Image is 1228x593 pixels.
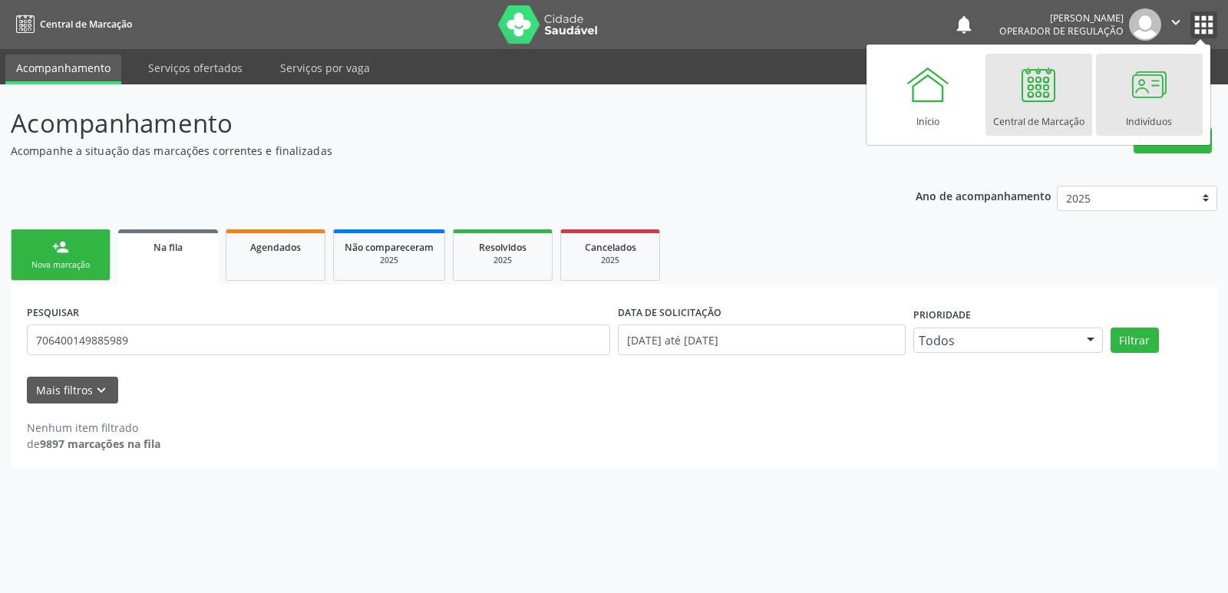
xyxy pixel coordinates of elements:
a: Central de Marcação [11,12,132,37]
button:  [1161,8,1190,41]
i:  [1167,14,1184,31]
span: Cancelados [585,241,636,254]
div: Nenhum item filtrado [27,420,160,436]
p: Ano de acompanhamento [916,186,1051,205]
button: apps [1190,12,1217,38]
span: Central de Marcação [40,18,132,31]
a: Serviços por vaga [269,54,381,81]
span: Na fila [153,241,183,254]
a: Central de Marcação [985,54,1092,136]
button: notifications [953,14,975,35]
label: PESQUISAR [27,301,79,325]
span: Resolvidos [479,241,527,254]
div: [PERSON_NAME] [999,12,1124,25]
div: Nova marcação [22,259,99,271]
div: person_add [52,239,69,255]
strong: 9897 marcações na fila [40,437,160,451]
span: Agendados [250,241,301,254]
div: 2025 [572,255,649,266]
img: img [1129,8,1161,41]
a: Indivíduos [1096,54,1203,136]
span: Todos [919,333,1071,348]
i: keyboard_arrow_down [93,382,110,399]
span: Não compareceram [345,241,434,254]
input: Selecione um intervalo [618,325,906,355]
input: Nome, CNS [27,325,610,355]
a: Serviços ofertados [137,54,253,81]
p: Acompanhamento [11,104,855,143]
a: Início [875,54,982,136]
div: de [27,436,160,452]
div: 2025 [464,255,541,266]
button: Mais filtroskeyboard_arrow_down [27,377,118,404]
p: Acompanhe a situação das marcações correntes e finalizadas [11,143,855,159]
div: 2025 [345,255,434,266]
a: Acompanhamento [5,54,121,84]
button: Filtrar [1111,328,1159,354]
label: Prioridade [913,304,971,328]
span: Operador de regulação [999,25,1124,38]
label: DATA DE SOLICITAÇÃO [618,301,721,325]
